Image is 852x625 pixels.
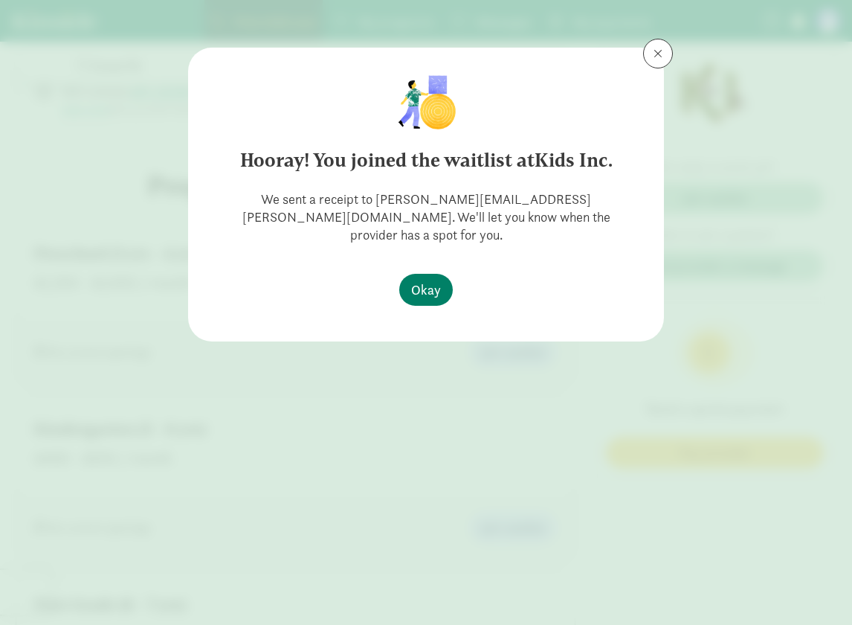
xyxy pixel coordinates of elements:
[212,190,640,244] p: We sent a receipt to [PERSON_NAME][EMAIL_ADDRESS][PERSON_NAME][DOMAIN_NAME]. We'll let you know w...
[535,149,613,172] strong: Kids Inc.
[389,71,463,131] img: illustration-child1.png
[399,274,453,306] button: Okay
[231,149,622,173] h6: Hooray! You joined the waitlist at
[411,280,441,300] span: Okay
